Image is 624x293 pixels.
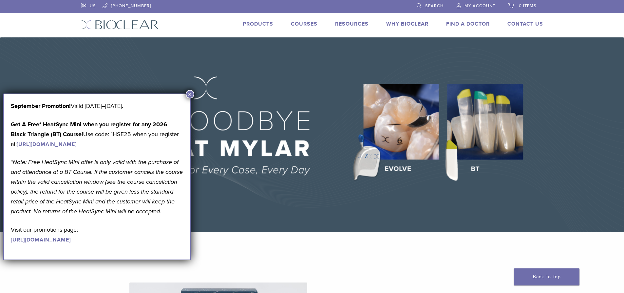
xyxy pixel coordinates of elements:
[507,21,543,27] a: Contact Us
[11,102,71,110] b: September Promotion!
[446,21,490,27] a: Find A Doctor
[335,21,369,27] a: Resources
[17,141,77,148] a: [URL][DOMAIN_NAME]
[11,225,183,244] p: Visit our promotions page:
[11,121,167,138] strong: Get A Free* HeatSync Mini when you register for any 2026 Black Triangle (BT) Course!
[243,21,273,27] a: Products
[386,21,428,27] a: Why Bioclear
[464,3,495,9] span: My Account
[519,3,537,9] span: 0 items
[11,237,71,243] a: [URL][DOMAIN_NAME]
[11,101,183,111] p: Valid [DATE]–[DATE].
[425,3,444,9] span: Search
[11,158,183,215] em: *Note: Free HeatSync Mini offer is only valid with the purchase of and attendance at a BT Course....
[81,20,159,30] img: Bioclear
[11,119,183,149] p: Use code: 1HSE25 when you register at:
[291,21,317,27] a: Courses
[514,268,579,285] a: Back To Top
[186,90,194,98] button: Close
